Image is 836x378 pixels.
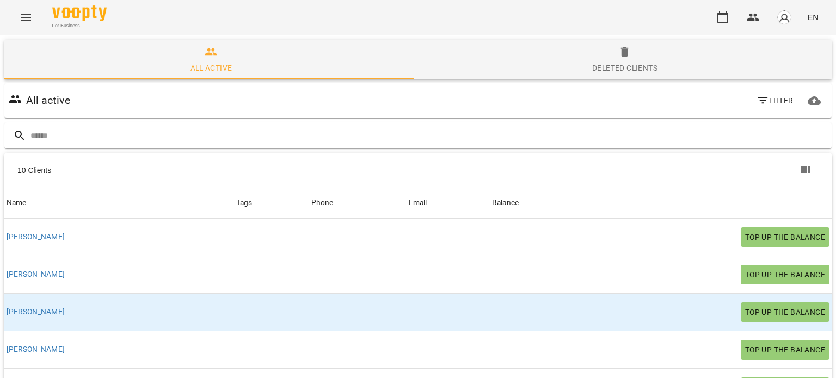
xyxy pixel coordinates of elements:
[745,231,825,244] span: Top up the balance
[492,196,519,209] div: Sort
[777,10,792,25] img: avatar_s.png
[52,22,107,29] span: For Business
[17,165,422,176] div: 10 Clients
[745,343,825,356] span: Top up the balance
[803,7,823,27] button: EN
[13,4,39,30] button: Menu
[741,340,829,360] button: Top up the balance
[7,269,65,280] a: [PERSON_NAME]
[7,232,65,243] a: [PERSON_NAME]
[7,344,65,355] a: [PERSON_NAME]
[592,61,657,75] div: Deleted clients
[409,196,488,209] span: Email
[4,153,832,188] div: Table Toolbar
[752,91,797,110] button: Filter
[26,92,70,109] h6: All active
[741,302,829,322] button: Top up the balance
[236,196,307,209] div: Tags
[7,196,232,209] span: Name
[741,227,829,247] button: Top up the balance
[792,157,819,183] button: Show columns
[190,61,232,75] div: All active
[757,94,793,107] span: Filter
[745,306,825,319] span: Top up the balance
[741,265,829,284] button: Top up the balance
[311,196,334,209] div: Phone
[7,307,65,318] a: [PERSON_NAME]
[492,196,829,209] span: Balance
[7,196,27,209] div: Sort
[409,196,427,209] div: Sort
[52,5,107,21] img: Voopty Logo
[807,11,819,23] span: EN
[311,196,334,209] div: Sort
[492,196,519,209] div: Balance
[7,196,27,209] div: Name
[311,196,404,209] span: Phone
[745,268,825,281] span: Top up the balance
[409,196,427,209] div: Email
